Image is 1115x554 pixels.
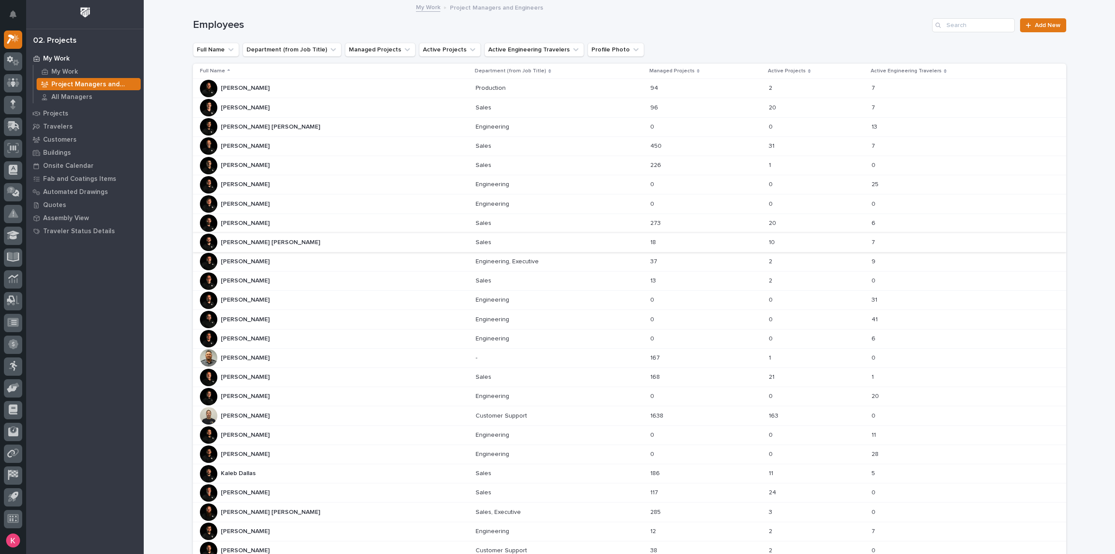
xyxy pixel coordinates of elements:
tr: [PERSON_NAME] [PERSON_NAME][PERSON_NAME] [PERSON_NAME] Sales, ExecutiveSales, Executive 285285 33 00 [193,503,1066,522]
button: Active Projects [419,43,481,57]
p: 226 [650,160,663,169]
p: [PERSON_NAME] [221,487,271,496]
p: 0 [769,122,774,131]
p: 18 [650,237,658,246]
p: 6 [872,218,877,227]
p: All Managers [51,93,92,101]
p: 0 [650,295,656,304]
p: 186 [650,468,662,477]
p: 12 [650,526,658,535]
p: 1 [872,372,875,381]
p: My Work [43,55,70,63]
p: 7 [872,237,877,246]
tr: [PERSON_NAME][PERSON_NAME] EngineeringEngineering 1212 22 77 [193,522,1066,541]
a: Fab and Coatings Items [26,172,144,185]
button: Profile Photo [588,43,644,57]
a: Travelers [26,120,144,133]
p: 0 [872,487,877,496]
p: 37 [650,256,659,265]
p: Sales [476,275,493,285]
p: Managed Projects [649,66,695,76]
tr: [PERSON_NAME][PERSON_NAME] EngineeringEngineering 00 00 66 [193,329,1066,348]
p: Quotes [43,201,66,209]
p: [PERSON_NAME] [221,275,271,285]
p: 0 [872,160,877,169]
p: Sales [476,372,493,381]
p: Traveler Status Details [43,228,115,235]
span: Add New [1035,22,1061,28]
p: 273 [650,218,662,227]
button: Active Engineering Travelers [484,43,584,57]
p: 0 [650,449,656,458]
tr: [PERSON_NAME][PERSON_NAME] SalesSales 168168 2121 11 [193,368,1066,387]
a: My Work [34,65,144,78]
p: 20 [872,391,881,400]
p: 0 [769,199,774,208]
p: [PERSON_NAME] [221,449,271,458]
a: Quotes [26,198,144,211]
p: 5 [872,468,877,477]
p: 7 [872,141,877,150]
p: 20 [769,102,778,112]
button: Managed Projects [345,43,416,57]
p: [PERSON_NAME] [221,353,271,362]
a: Assembly View [26,211,144,224]
div: Search [932,18,1015,32]
p: Automated Drawings [43,188,108,196]
p: 0 [650,430,656,439]
p: 2 [769,256,774,265]
tr: [PERSON_NAME][PERSON_NAME] Engineering, ExecutiveEngineering, Executive 3737 22 99 [193,252,1066,271]
p: Engineering [476,430,511,439]
tr: [PERSON_NAME][PERSON_NAME] EngineeringEngineering 00 00 4141 [193,310,1066,329]
button: Full Name [193,43,239,57]
p: Project Managers and Engineers [450,2,543,12]
p: 0 [769,333,774,343]
p: Engineering [476,179,511,188]
p: 0 [872,411,877,420]
p: 0 [769,449,774,458]
p: 0 [769,430,774,439]
p: Sales [476,102,493,112]
a: My Work [26,52,144,65]
tr: [PERSON_NAME][PERSON_NAME] EngineeringEngineering 00 00 3131 [193,291,1066,310]
p: 0 [769,295,774,304]
a: All Managers [34,91,144,103]
p: 0 [650,333,656,343]
img: Workspace Logo [77,4,93,20]
p: Engineering [476,199,511,208]
p: 0 [872,507,877,516]
p: [PERSON_NAME] [221,199,271,208]
p: 96 [650,102,660,112]
p: Department (from Job Title) [475,66,546,76]
p: [PERSON_NAME] [PERSON_NAME] [221,507,322,516]
tr: [PERSON_NAME][PERSON_NAME] EngineeringEngineering 00 00 2828 [193,445,1066,464]
p: 0 [872,275,877,285]
p: 0 [650,199,656,208]
tr: [PERSON_NAME][PERSON_NAME] SalesSales 226226 11 00 [193,156,1066,175]
p: 10 [769,237,777,246]
p: 6 [872,333,877,343]
tr: Kaleb DallasKaleb Dallas SalesSales 186186 1111 55 [193,464,1066,483]
p: 2 [769,83,774,92]
p: Engineering [476,391,511,400]
p: Sales [476,487,493,496]
p: 7 [872,526,877,535]
a: Customers [26,133,144,146]
p: Engineering [476,314,511,323]
p: [PERSON_NAME] [PERSON_NAME] [221,122,322,131]
a: Project Managers and Engineers [34,78,144,90]
p: Fab and Coatings Items [43,175,116,183]
p: 24 [769,487,778,496]
p: 1638 [650,411,665,420]
p: 2 [769,275,774,285]
p: 20 [769,218,778,227]
p: 13 [650,275,658,285]
p: 0 [769,179,774,188]
p: [PERSON_NAME] [221,295,271,304]
div: 02. Projects [33,36,77,46]
p: 7 [872,83,877,92]
p: Projects [43,110,68,118]
p: Active Engineering Travelers [871,66,942,76]
p: [PERSON_NAME] [221,141,271,150]
p: 28 [872,449,880,458]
